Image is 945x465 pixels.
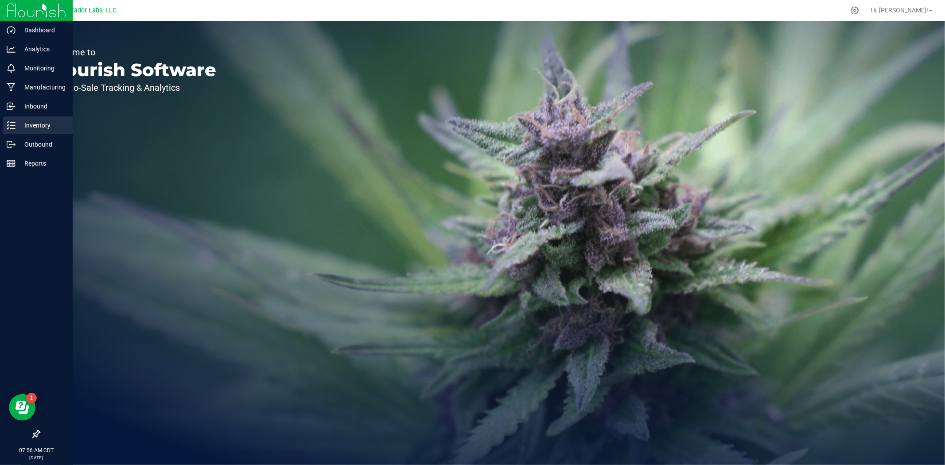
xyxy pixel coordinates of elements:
[16,120,69,131] p: Inventory
[871,7,928,14] span: Hi, [PERSON_NAME]!
[16,158,69,169] p: Reports
[7,83,16,92] inline-svg: Manufacturing
[7,159,16,168] inline-svg: Reports
[7,102,16,111] inline-svg: Inbound
[26,393,37,403] iframe: Resource center unread badge
[48,61,216,79] p: Flourish Software
[849,6,860,15] div: Manage settings
[48,48,216,57] p: Welcome to
[16,82,69,93] p: Manufacturing
[48,83,216,92] p: Seed-to-Sale Tracking & Analytics
[7,121,16,130] inline-svg: Inventory
[16,44,69,54] p: Analytics
[16,101,69,112] p: Inbound
[4,454,69,461] p: [DATE]
[7,140,16,149] inline-svg: Outbound
[9,394,35,421] iframe: Resource center
[16,25,69,35] p: Dashboard
[4,446,69,454] p: 07:56 AM CDT
[7,26,16,35] inline-svg: Dashboard
[7,64,16,73] inline-svg: Monitoring
[7,45,16,54] inline-svg: Analytics
[16,139,69,150] p: Outbound
[16,63,69,74] p: Monitoring
[64,7,117,14] span: Curador Labs, LLC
